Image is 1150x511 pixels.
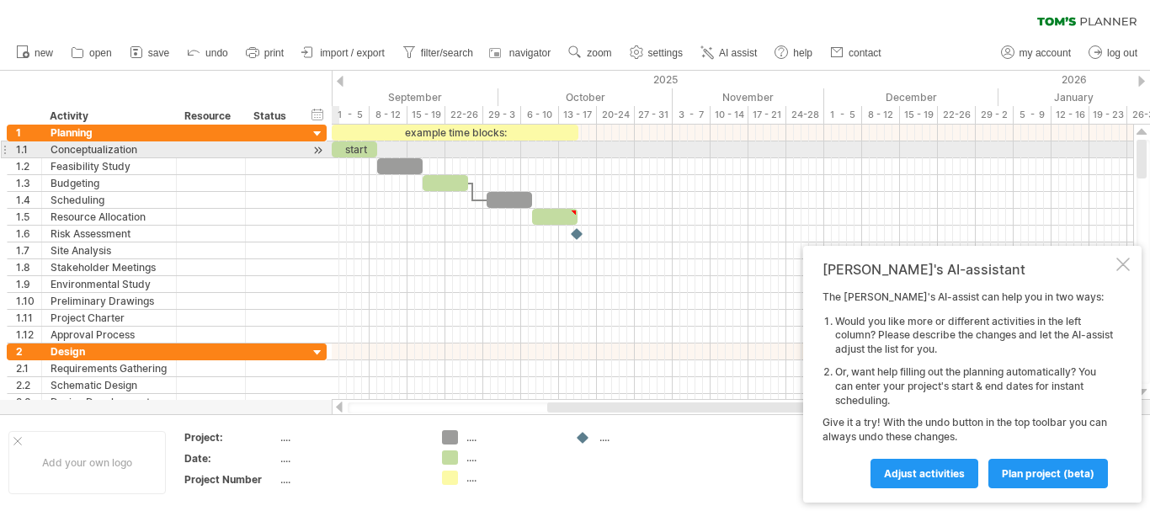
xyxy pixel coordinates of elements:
[862,106,900,124] div: 8 - 12
[1089,106,1127,124] div: 19 - 23
[626,42,688,64] a: settings
[332,106,370,124] div: 1 - 5
[51,343,168,359] div: Design
[498,88,673,106] div: October 2025
[421,47,473,59] span: filter/search
[51,327,168,343] div: Approval Process
[12,42,58,64] a: new
[205,47,228,59] span: undo
[445,106,483,124] div: 22-26
[184,451,277,466] div: Date:
[648,47,683,59] span: settings
[770,42,817,64] a: help
[466,471,558,485] div: ....
[16,259,41,275] div: 1.8
[16,343,41,359] div: 2
[16,192,41,208] div: 1.4
[1014,106,1052,124] div: 5 - 9
[398,42,478,64] a: filter/search
[16,276,41,292] div: 1.9
[51,310,168,326] div: Project Charter
[16,377,41,393] div: 2.2
[8,431,166,494] div: Add your own logo
[748,106,786,124] div: 17 - 21
[786,106,824,124] div: 24-28
[16,141,41,157] div: 1.1
[1107,47,1137,59] span: log out
[183,42,233,64] a: undo
[16,310,41,326] div: 1.11
[310,141,326,159] div: scroll to activity
[51,259,168,275] div: Stakeholder Meetings
[1052,106,1089,124] div: 12 - 16
[280,472,422,487] div: ....
[51,293,168,309] div: Preliminary Drawings
[487,42,556,64] a: navigator
[835,315,1113,357] li: Would you like more or different activities in the left column? Please describe the changes and l...
[35,47,53,59] span: new
[125,42,174,64] a: save
[51,209,168,225] div: Resource Allocation
[587,47,611,59] span: zoom
[297,42,390,64] a: import / export
[51,192,168,208] div: Scheduling
[870,459,978,488] a: Adjust activities
[51,226,168,242] div: Risk Assessment
[1002,467,1094,480] span: plan project (beta)
[407,106,445,124] div: 15 - 19
[51,158,168,174] div: Feasibility Study
[466,430,558,444] div: ....
[835,365,1113,407] li: Or, want help filling out the planning automatically? You can enter your project's start & end da...
[50,108,167,125] div: Activity
[89,47,112,59] span: open
[976,106,1014,124] div: 29 - 2
[184,430,277,444] div: Project:
[483,106,521,124] div: 29 - 3
[332,88,498,106] div: September 2025
[280,451,422,466] div: ....
[16,175,41,191] div: 1.3
[370,106,407,124] div: 8 - 12
[466,450,558,465] div: ....
[824,88,998,106] div: December 2025
[242,42,289,64] a: print
[826,42,886,64] a: contact
[1020,47,1071,59] span: my account
[997,42,1076,64] a: my account
[51,276,168,292] div: Environmental Study
[635,106,673,124] div: 27 - 31
[16,158,41,174] div: 1.2
[711,106,748,124] div: 10 - 14
[719,47,757,59] span: AI assist
[320,47,385,59] span: import / export
[264,47,284,59] span: print
[332,141,377,157] div: start
[509,47,551,59] span: navigator
[16,242,41,258] div: 1.7
[597,106,635,124] div: 20-24
[184,472,277,487] div: Project Number
[51,242,168,258] div: Site Analysis
[824,106,862,124] div: 1 - 5
[51,394,168,410] div: Design Development
[988,459,1108,488] a: plan project (beta)
[253,108,290,125] div: Status
[823,290,1113,487] div: The [PERSON_NAME]'s AI-assist can help you in two ways: Give it a try! With the undo button in th...
[16,226,41,242] div: 1.6
[51,125,168,141] div: Planning
[332,125,578,141] div: example time blocks:
[900,106,938,124] div: 15 - 19
[559,106,597,124] div: 13 - 17
[849,47,881,59] span: contact
[148,47,169,59] span: save
[521,106,559,124] div: 6 - 10
[51,141,168,157] div: Conceptualization
[884,467,965,480] span: Adjust activities
[16,394,41,410] div: 2.3
[793,47,812,59] span: help
[184,108,236,125] div: Resource
[51,175,168,191] div: Budgeting
[696,42,762,64] a: AI assist
[564,42,616,64] a: zoom
[16,293,41,309] div: 1.10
